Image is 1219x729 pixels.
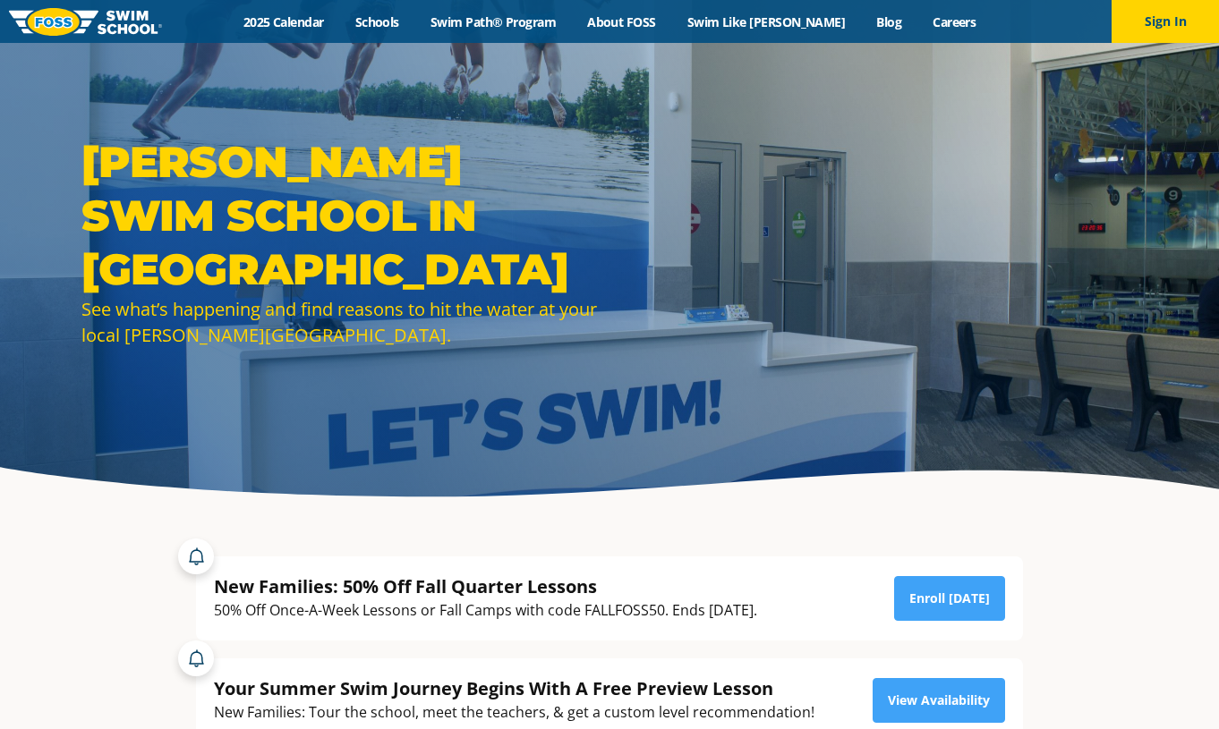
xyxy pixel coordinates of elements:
a: Blog [861,13,917,30]
img: FOSS Swim School Logo [9,8,162,36]
a: Swim Path® Program [414,13,571,30]
a: View Availability [873,678,1005,723]
div: Your Summer Swim Journey Begins With A Free Preview Lesson [214,676,814,700]
a: About FOSS [572,13,672,30]
div: New Families: Tour the school, meet the teachers, & get a custom level recommendation! [214,700,814,725]
a: 2025 Calendar [227,13,339,30]
h1: [PERSON_NAME] Swim School in [GEOGRAPHIC_DATA] [81,135,601,296]
div: See what’s happening and find reasons to hit the water at your local [PERSON_NAME][GEOGRAPHIC_DATA]. [81,296,601,348]
a: Enroll [DATE] [894,576,1005,621]
div: New Families: 50% Off Fall Quarter Lessons [214,574,757,598]
div: 50% Off Once-A-Week Lessons or Fall Camps with code FALLFOSS50. Ends [DATE]. [214,598,757,623]
a: Careers [917,13,992,30]
a: Schools [339,13,414,30]
a: Swim Like [PERSON_NAME] [671,13,861,30]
